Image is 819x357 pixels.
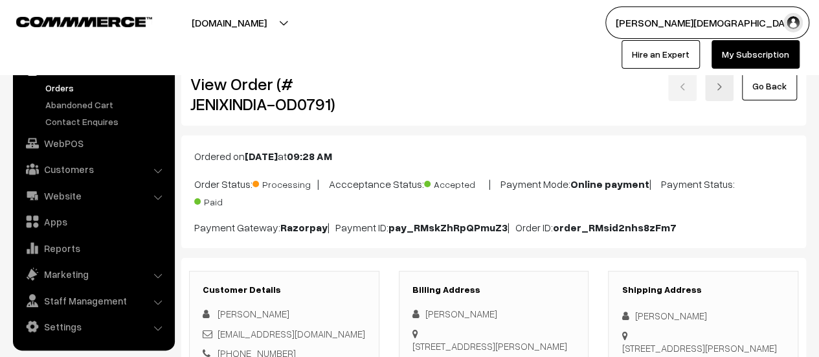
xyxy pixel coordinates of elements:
a: Settings [16,315,170,338]
a: COMMMERCE [16,13,129,29]
img: right-arrow.png [715,83,723,91]
h2: View Order (# JENIXINDIA-OD0791) [190,74,379,114]
a: Marketing [16,262,170,286]
button: [PERSON_NAME][DEMOGRAPHIC_DATA] [605,6,809,39]
a: [EMAIL_ADDRESS][DOMAIN_NAME] [218,328,365,340]
b: order_RMsid2nhs8zFm7 [553,221,677,234]
a: WebPOS [16,132,170,155]
b: Online payment [570,178,649,190]
button: [DOMAIN_NAME] [146,6,312,39]
p: Payment Gateway: | Payment ID: | Order ID: [194,220,793,235]
div: [PERSON_NAME] [412,306,576,321]
a: Reports [16,236,170,260]
a: Customers [16,157,170,181]
p: Ordered on at [194,148,793,164]
a: Apps [16,210,170,233]
a: Go Back [742,72,797,100]
a: My Subscription [712,40,800,69]
span: Processing [252,174,317,191]
a: Staff Management [16,289,170,312]
b: Razorpay [280,221,328,234]
b: pay_RMskZhRpQPmuZ3 [388,221,508,234]
p: Order Status: | Accceptance Status: | Payment Mode: | Payment Status: [194,174,793,209]
a: Abandoned Cart [42,98,170,111]
div: [PERSON_NAME] [622,308,785,323]
a: Contact Enquires [42,115,170,128]
a: Hire an Expert [622,40,700,69]
span: [PERSON_NAME] [218,308,289,319]
img: COMMMERCE [16,17,152,27]
h3: Billing Address [412,284,576,295]
b: [DATE] [245,150,278,163]
h3: Shipping Address [622,284,785,295]
a: Website [16,184,170,207]
b: 09:28 AM [287,150,332,163]
a: Orders [42,81,170,95]
span: Accepted [424,174,489,191]
span: Paid [194,192,259,209]
img: user [783,13,803,32]
h3: Customer Details [203,284,366,295]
